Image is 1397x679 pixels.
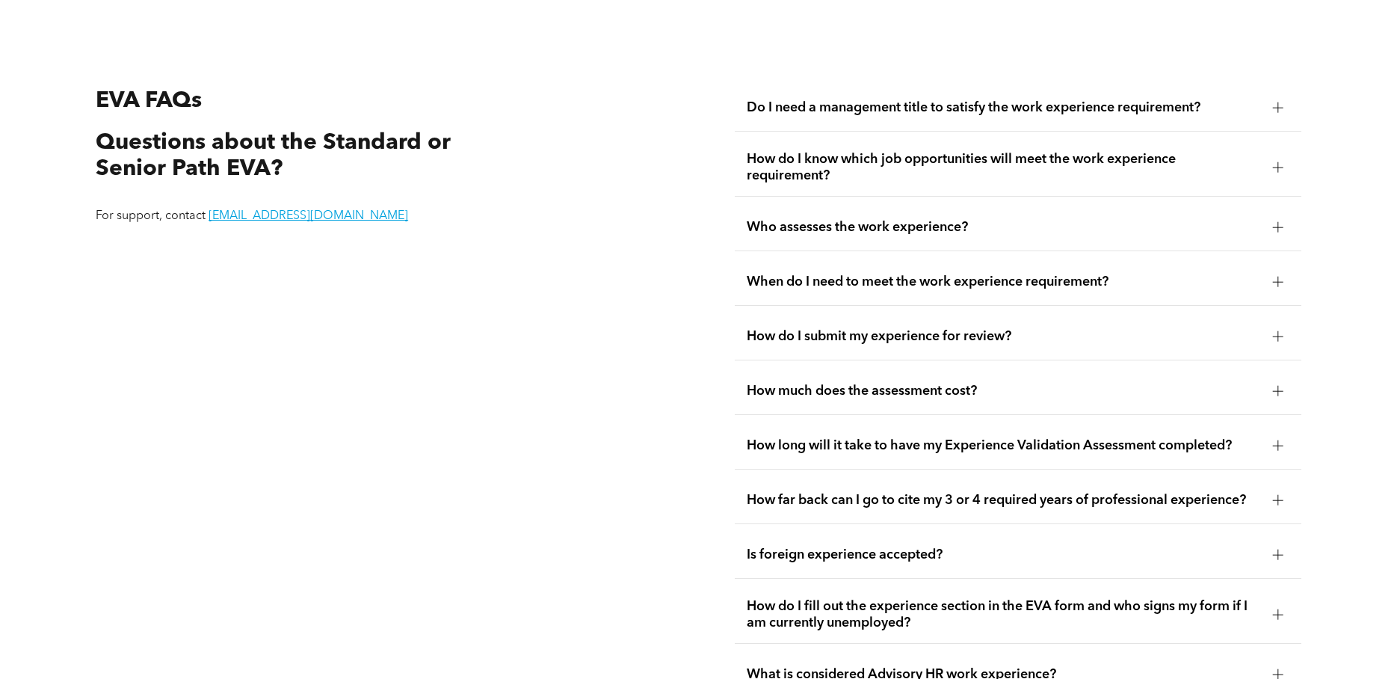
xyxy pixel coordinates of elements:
span: How do I fill out the experience section in the EVA form and who signs my form if I am currently ... [747,598,1260,631]
span: How do I submit my experience for review? [747,328,1260,345]
span: How far back can I go to cite my 3 or 4 required years of professional experience? [747,492,1260,509]
span: How long will it take to have my Experience Validation Assessment completed? [747,437,1260,454]
span: Who assesses the work experience? [747,219,1260,236]
span: For support, contact [96,210,206,222]
a: [EMAIL_ADDRESS][DOMAIN_NAME] [209,210,408,222]
span: Do I need a management title to satisfy the work experience requirement? [747,99,1260,116]
span: When do I need to meet the work experience requirement? [747,274,1260,290]
span: Is foreign experience accepted? [747,547,1260,563]
span: How do I know which job opportunities will meet the work experience requirement? [747,151,1260,184]
span: How much does the assessment cost? [747,383,1260,399]
span: EVA FAQs [96,90,202,112]
span: Questions about the Standard or Senior Path EVA? [96,132,451,180]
